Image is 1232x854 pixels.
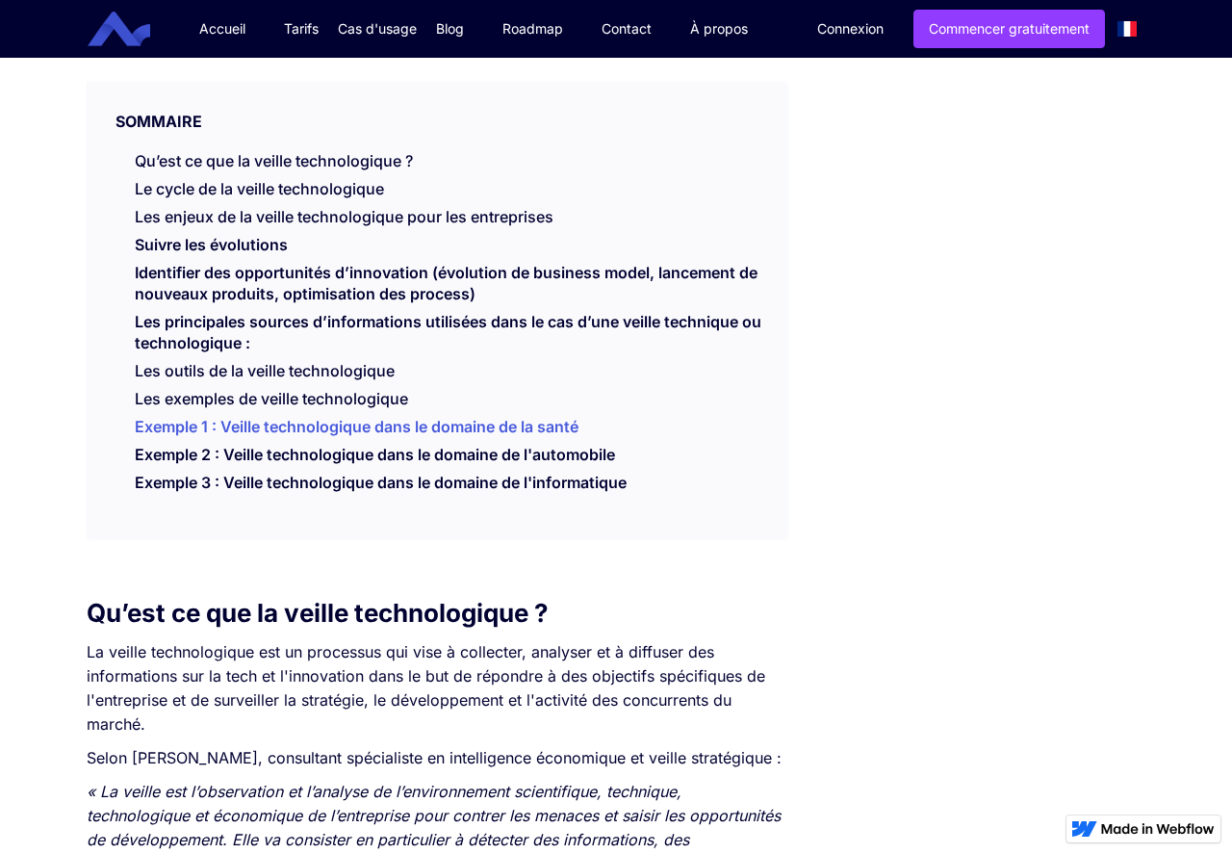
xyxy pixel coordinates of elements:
p: La veille technologique est un processus qui vise à collecter, analyser et à diffuser des informa... [87,640,786,737]
a: Exemple 1 : Veille technologique dans le domaine de la santé [135,417,578,446]
p: Selon [PERSON_NAME], consultant spécialiste en intelligence économique et veille stratégique : [87,746,786,770]
a: Suivre les évolutions [135,235,288,264]
a: Le cycle de la veille technologique [135,179,384,198]
a: Les principales sources d’informations utilisées dans le cas d’une veille technique ou technologi... [135,312,761,362]
a: Les exemples de veille technologique [135,389,408,408]
a: Qu’est ce que la veille technologique ? [135,151,413,170]
a: Identifier des opportunités d’innovation (évolution de business model, lancement de nouveaux prod... [135,263,757,313]
img: Made in Webflow [1101,823,1215,835]
a: Exemple 3 : Veille technologique dans le domaine de l'informatique [135,473,627,502]
a: Les enjeux de la veille technologique pour les entreprises [135,207,553,226]
div: SOMMAIRE [87,82,786,132]
a: Exemple 2 : Veille technologique dans le domaine de l'automobile [135,445,615,474]
a: Les outils de la veille technologique [135,361,395,380]
a: Connexion [803,11,898,47]
div: Cas d'usage [338,19,417,39]
a: home [102,12,165,47]
a: Commencer gratuitement [913,10,1105,48]
strong: Qu’est ce que la veille technologique ? [87,598,549,628]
